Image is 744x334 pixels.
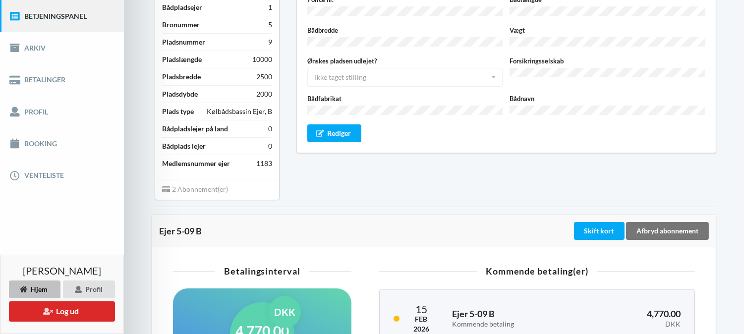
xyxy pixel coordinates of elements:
h3: 4,770.00 [587,308,681,328]
div: Skift kort [574,222,625,240]
div: Medlemsnummer ejer [162,159,230,168]
label: Bådnavn [510,94,705,104]
label: Bådfabrikat [307,94,503,104]
div: 1183 [256,159,272,168]
div: Pladslængde [162,55,202,64]
div: Kølbådsbassin Ejer, B [207,107,272,116]
div: Afbryd abonnement [626,222,709,240]
div: 1 [268,2,272,12]
div: 10000 [252,55,272,64]
div: Pladsbredde [162,72,201,82]
div: 2500 [256,72,272,82]
div: 2000 [256,89,272,99]
div: Pladsdybde [162,89,198,99]
label: Bådbredde [307,25,503,35]
div: DKK [587,320,681,329]
div: Pladsnummer [162,37,205,47]
label: Vægt [510,25,705,35]
div: Plads type [162,107,194,116]
label: Forsikringsselskab [510,56,705,66]
div: 9 [268,37,272,47]
div: Bådplads lejer [162,141,206,151]
div: Bronummer [162,20,200,30]
div: 0 [268,124,272,134]
div: Bådpladsejer [162,2,202,12]
div: 15 [413,304,429,314]
div: Feb [413,314,429,324]
label: Ønskes pladsen udlejet? [307,56,503,66]
div: Bådpladslejer på land [162,124,228,134]
button: Log ud [9,301,115,322]
div: 0 [268,141,272,151]
h3: Ejer 5-09 B [452,308,573,328]
span: [PERSON_NAME] [23,266,101,276]
div: Kommende betaling(er) [379,267,695,276]
div: Ejer 5-09 B [159,226,572,236]
div: Hjem [9,280,60,298]
span: 2 Abonnement(er) [162,185,228,193]
div: Betalingsinterval [173,267,351,276]
div: Rediger [307,124,362,142]
div: 5 [268,20,272,30]
div: Kommende betaling [452,320,573,329]
div: DKK [269,296,301,328]
div: 2026 [413,324,429,334]
div: Profil [63,280,115,298]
